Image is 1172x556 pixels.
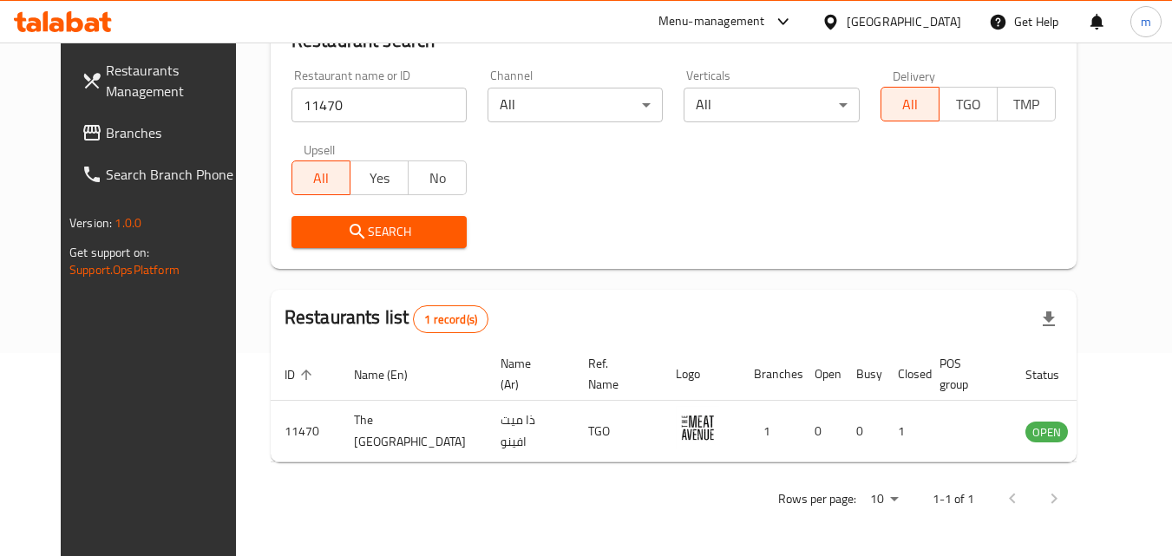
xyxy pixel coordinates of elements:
span: No [416,166,460,191]
div: Menu-management [658,11,765,32]
button: No [408,160,467,195]
table: enhanced table [271,348,1162,462]
p: 1-1 of 1 [933,488,974,510]
a: Branches [68,112,257,154]
span: Branches [106,122,243,143]
a: Restaurants Management [68,49,257,112]
th: Branches [740,348,801,401]
span: 1 record(s) [414,311,488,328]
span: Restaurants Management [106,60,243,101]
span: 1.0.0 [115,212,141,234]
td: 1 [740,401,801,462]
span: All [299,166,344,191]
button: All [881,87,940,121]
span: Yes [357,166,402,191]
th: Logo [662,348,740,401]
button: TMP [997,87,1056,121]
button: Yes [350,160,409,195]
span: POS group [940,353,991,395]
span: TGO [946,92,991,117]
th: Busy [842,348,884,401]
td: 11470 [271,401,340,462]
h2: Restaurants list [285,304,488,333]
span: Name (Ar) [501,353,553,395]
input: Search for restaurant name or ID.. [291,88,467,122]
span: Version: [69,212,112,234]
div: All [684,88,859,122]
img: The Meat Avenue [676,406,719,449]
td: 0 [842,401,884,462]
button: TGO [939,87,998,121]
button: Search [291,216,467,248]
td: TGO [574,401,662,462]
td: The [GEOGRAPHIC_DATA] [340,401,487,462]
span: All [888,92,933,117]
a: Support.OpsPlatform [69,258,180,281]
label: Upsell [304,143,336,155]
button: All [291,160,350,195]
span: Ref. Name [588,353,641,395]
th: Closed [884,348,926,401]
span: Search Branch Phone [106,164,243,185]
div: OPEN [1025,422,1068,442]
a: Search Branch Phone [68,154,257,195]
span: TMP [1005,92,1049,117]
div: Export file [1028,298,1070,340]
td: 0 [801,401,842,462]
span: ID [285,364,318,385]
span: Name (En) [354,364,430,385]
span: OPEN [1025,422,1068,442]
td: ذا ميت افينو [487,401,574,462]
div: All [488,88,663,122]
th: Open [801,348,842,401]
span: Status [1025,364,1082,385]
span: m [1141,12,1151,31]
span: Get support on: [69,241,149,264]
span: Search [305,221,453,243]
h2: Restaurant search [291,28,1056,54]
div: [GEOGRAPHIC_DATA] [847,12,961,31]
p: Rows per page: [778,488,856,510]
td: 1 [884,401,926,462]
div: Rows per page: [863,487,905,513]
label: Delivery [893,69,936,82]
